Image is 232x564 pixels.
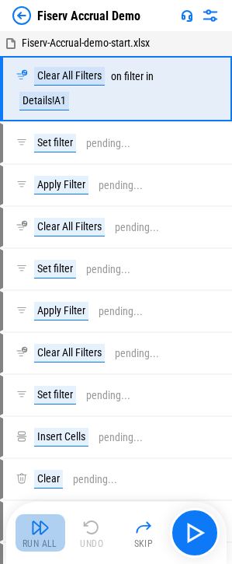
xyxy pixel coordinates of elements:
div: Set filter [34,386,76,405]
div: pending... [99,432,143,443]
span: Fiserv-Accrual-demo-start.xlsx [22,37,150,49]
div: Clear [34,470,63,489]
div: Clear All Filters [34,344,105,363]
div: pending... [86,138,130,149]
button: Run All [16,514,65,552]
div: pending... [115,222,159,233]
div: Fiserv Accrual Demo [37,9,140,23]
div: pending... [99,306,143,317]
img: Support [181,9,193,22]
button: Skip [119,514,168,552]
img: Skip [134,518,153,537]
div: on filter in [111,71,154,82]
img: Main button [182,520,207,545]
div: Clear All Filters [34,67,105,86]
div: pending... [86,264,130,275]
div: Set filter [34,260,76,278]
div: pending... [73,474,117,485]
div: Insert Cells [34,428,88,447]
div: Details!A1 [19,92,69,110]
div: Apply Filter [34,176,88,194]
div: Apply Filter [34,302,88,321]
img: Settings menu [201,6,220,25]
div: Set filter [34,134,76,152]
div: pending... [115,348,159,359]
div: Skip [134,539,154,548]
img: Run All [31,518,50,537]
div: Clear All Filters [34,218,105,236]
div: pending... [86,390,130,401]
img: Back [12,6,31,25]
div: pending... [99,180,143,191]
div: Run All [23,539,57,548]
